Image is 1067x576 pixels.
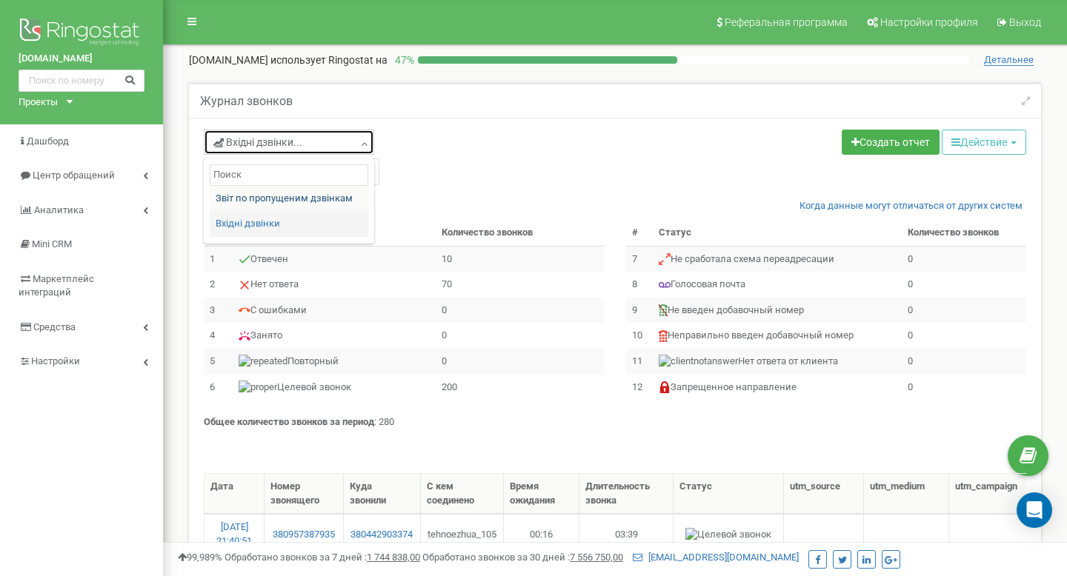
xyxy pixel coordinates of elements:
[659,279,671,291] img: Голосовая почта
[239,279,250,291] img: Нет ответа
[19,273,94,298] span: Маркетплейс интеграций
[436,298,604,324] td: 0
[200,95,293,108] h5: Журнал звонков
[626,375,653,401] td: 12
[32,238,72,250] span: Mini CRM
[205,474,265,514] th: Дата
[685,528,771,542] img: Целевой звонок
[27,135,69,147] span: Дашборд
[653,349,902,375] td: Нет ответа от клиента
[653,298,902,324] td: Не введен добавочный номер
[239,253,250,265] img: Отвечен
[626,298,653,324] td: 9
[233,375,436,401] td: Целевой звонок
[842,130,940,155] a: Создать отчет
[233,246,436,272] td: Отвечен
[902,349,1026,375] td: 0
[880,16,978,28] span: Настройки профиля
[204,323,233,349] td: 4
[367,552,420,563] u: 1 744 838,00
[902,272,1026,298] td: 0
[204,375,233,401] td: 6
[633,552,799,563] a: [EMAIL_ADDRESS][DOMAIN_NAME]
[659,355,738,369] img: Нет ответа от клиента
[626,246,653,272] td: 7
[902,246,1026,272] td: 0
[216,521,252,546] a: [DATE] 21:40:51
[725,16,848,28] span: Реферальная программа
[204,415,1026,429] p: : 280
[579,514,674,554] td: 03:39
[1017,492,1052,528] div: Open Intercom Messenger
[19,15,144,52] img: Ringostat logo
[204,298,233,324] td: 3
[674,474,784,514] th: Статус
[204,272,233,298] td: 2
[784,474,863,514] th: utm_source
[33,321,76,332] span: Средства
[902,220,1026,246] th: Количество звонков
[653,246,902,272] td: Не сработала схема переадресации
[388,53,418,67] p: 47 %
[225,552,420,563] span: Обработано звонков за 7 дней :
[19,70,144,92] input: Поиск по номеру
[659,253,671,265] img: Не сработала схема переадресации
[653,272,902,298] td: Голосовая почта
[504,474,579,514] th: Время ожидания
[984,54,1034,66] span: Детальнее
[239,330,250,342] img: Занято
[216,217,362,231] a: Вхідні дзвінки
[19,96,58,110] div: Проекты
[189,53,388,67] p: [DOMAIN_NAME]
[33,170,115,181] span: Центр обращений
[265,474,343,514] th: Номер звонящего
[949,474,1042,514] th: utm_campaign
[34,204,84,215] span: Аналитика
[653,323,902,349] td: Неправильно введен добавочный номер
[422,552,623,563] span: Обработано звонков за 30 дней :
[350,528,414,542] a: 380442903374
[902,298,1026,324] td: 0
[239,355,287,369] img: Повторный
[270,54,388,66] span: использует Ringostat на
[436,375,604,401] td: 200
[19,52,144,66] a: [DOMAIN_NAME]
[344,474,421,514] th: Куда звонили
[233,349,436,375] td: Повторный
[653,220,902,246] th: Статус
[216,192,362,206] a: Звіт по пропущеним дзвінкам
[213,135,302,150] span: Вхідні дзвінки...
[626,272,653,298] td: 8
[421,474,504,514] th: С кем соединено
[270,528,336,542] a: 380957387935
[436,323,604,349] td: 0
[626,220,653,246] th: #
[210,164,368,186] input: Поиск
[864,474,949,514] th: utm_medium
[204,349,233,375] td: 5
[1009,16,1041,28] span: Выход
[800,199,1023,213] a: Когда данные могут отличаться от других систем
[504,514,579,554] td: 00:16
[436,349,604,375] td: 0
[436,220,604,246] th: Количество звонков
[626,349,653,375] td: 11
[233,323,436,349] td: Занято
[421,514,504,554] td: tehnoezhua_105
[902,375,1026,401] td: 0
[31,355,80,366] span: Настройки
[659,330,668,342] img: Неправильно введен добавочный номер
[204,130,374,155] a: Вхідні дзвінки...
[902,323,1026,349] td: 0
[626,323,653,349] td: 10
[204,246,233,272] td: 1
[942,130,1026,155] button: Действие
[570,552,623,563] u: 7 556 750,00
[579,474,674,514] th: Длительность звонка
[239,381,277,395] img: Целевой звонок
[659,304,668,316] img: Не введен добавочный номер
[653,375,902,401] td: Запрещенное направление
[239,304,250,316] img: С ошибками
[436,246,604,272] td: 10
[233,298,436,324] td: С ошибками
